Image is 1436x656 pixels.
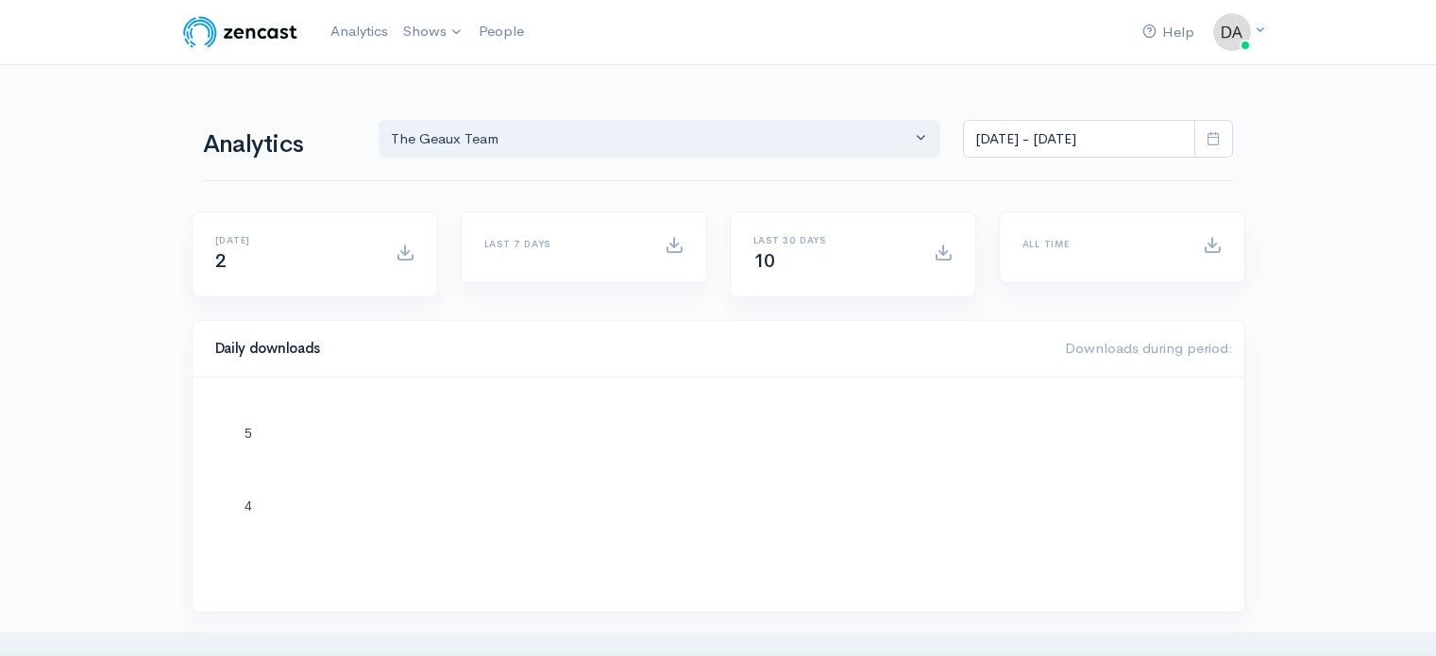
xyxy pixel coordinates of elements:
[215,249,227,273] span: 2
[215,341,1042,357] h4: Daily downloads
[215,400,1222,589] svg: A chart.
[396,11,471,53] a: Shows
[245,426,252,441] text: 5
[245,497,252,513] text: 4
[471,11,532,52] a: People
[203,131,356,159] h1: Analytics
[215,235,373,245] h6: [DATE]
[391,128,912,150] div: The Geaux Team
[484,239,642,249] h6: Last 7 days
[753,235,911,245] h6: Last 30 days
[963,120,1195,159] input: analytics date range selector
[323,11,396,52] a: Analytics
[1372,592,1417,637] iframe: gist-messenger-bubble-iframe
[1065,339,1233,357] span: Downloads during period:
[180,13,300,51] img: ZenCast Logo
[753,249,775,273] span: 10
[1135,12,1202,53] a: Help
[1213,13,1251,51] img: ...
[379,120,941,159] button: The Geaux Team
[1022,239,1180,249] h6: All time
